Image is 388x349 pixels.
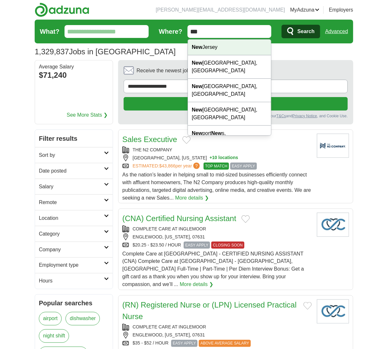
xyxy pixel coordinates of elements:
[35,46,69,58] span: 1,329,837
[124,97,348,111] button: Create alert
[184,242,210,249] span: EASY APPLY
[188,79,271,102] div: [GEOGRAPHIC_DATA], [GEOGRAPHIC_DATA]
[192,130,202,136] strong: New
[159,27,182,36] label: Where?
[156,6,285,14] li: [PERSON_NAME][EMAIL_ADDRESS][DOMAIN_NAME]
[39,262,104,269] h2: Employment type
[122,332,312,339] div: ENGLEWOOD, [US_STATE], 07631
[137,67,246,75] span: Receive the newest jobs for this search :
[39,277,104,285] h2: Hours
[175,194,209,202] a: More details ❯
[192,60,202,66] strong: New
[39,183,104,191] h2: Salary
[35,194,113,210] a: Remote
[277,114,286,118] a: T&Cs
[293,114,317,118] a: Privacy Notice
[192,84,202,89] strong: New
[122,234,312,240] div: ENGLEWOOD, [US_STATE], 07631
[40,27,59,36] label: What?
[39,230,104,238] h2: Category
[122,324,312,331] div: COMPLETE CARE AT INGLEMOOR
[35,147,113,163] a: Sort by
[317,134,349,158] img: Company logo
[188,102,271,126] div: [GEOGRAPHIC_DATA], [GEOGRAPHIC_DATA]
[193,163,200,169] span: ?
[39,246,104,254] h2: Company
[35,226,113,242] a: Category
[66,312,100,326] a: dishwasher
[211,130,222,136] strong: New
[39,312,62,326] a: airport
[282,25,320,38] button: Search
[122,301,297,321] a: (RN) Registered Nurse or (LPN) Licensed Practical Nurse
[39,199,104,206] h2: Remote
[304,302,312,310] button: Add to favorite jobs
[210,155,212,161] span: +
[35,273,113,289] a: Hours
[35,257,113,273] a: Employment type
[192,107,202,112] strong: New
[210,155,238,161] button: +10 locations
[211,242,244,249] span: CLOSING SOON
[39,69,109,81] div: $71,240
[329,6,353,14] a: Employers
[39,299,109,308] h2: Popular searches
[122,340,312,347] div: $35 - $52 / HOUR
[122,147,312,153] div: THE N2 COMPANY
[188,55,271,79] div: [GEOGRAPHIC_DATA], [GEOGRAPHIC_DATA]
[122,226,312,232] div: COMPLETE CARE AT INGLEMOOR
[122,135,177,144] a: Sales Executive
[317,300,349,324] img: Company logo
[317,213,349,237] img: Company logo
[39,329,69,343] a: night shift
[122,172,311,201] span: As the nation’s leader in helping small to mid-sized businesses efficiently connect with affluent...
[325,25,348,38] a: Advanced
[192,44,202,50] strong: New
[171,340,198,347] span: EASY APPLY
[242,215,250,223] button: Add to favorite jobs
[297,25,314,38] span: Search
[159,163,176,168] span: $43,866
[122,214,236,223] a: (CNA) Certified Nursing Assistant
[188,40,271,55] div: Jersey
[35,3,89,17] img: Adzuna logo
[230,163,257,170] span: EASY APPLY
[39,167,104,175] h2: Date posted
[35,179,113,194] a: Salary
[133,163,201,170] a: ESTIMATED:$43,866per year?
[39,64,109,69] div: Average Salary
[39,151,104,159] h2: Sort by
[35,210,113,226] a: Location
[124,113,348,119] div: By creating an alert, you agree to our and , and Cookie Use.
[122,242,312,249] div: $20.25 - $23.50 / HOUR
[188,126,271,149] div: port s, [GEOGRAPHIC_DATA]
[122,251,304,287] span: Complete Care at [GEOGRAPHIC_DATA] - CERTIFIED NURSING ASSISTANT (CNA) Complete Care at [GEOGRAPH...
[35,242,113,257] a: Company
[35,130,113,147] h2: Filter results
[199,340,251,347] span: ABOVE AVERAGE SALARY
[182,136,191,144] button: Add to favorite jobs
[290,6,320,14] a: MyAdzuna
[180,281,214,289] a: More details ❯
[67,111,108,119] a: See More Stats ❯
[204,163,229,170] span: TOP MATCH
[35,163,113,179] a: Date posted
[122,155,312,161] div: [GEOGRAPHIC_DATA], [US_STATE]
[35,47,176,56] h1: Jobs in [GEOGRAPHIC_DATA]
[39,214,104,222] h2: Location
